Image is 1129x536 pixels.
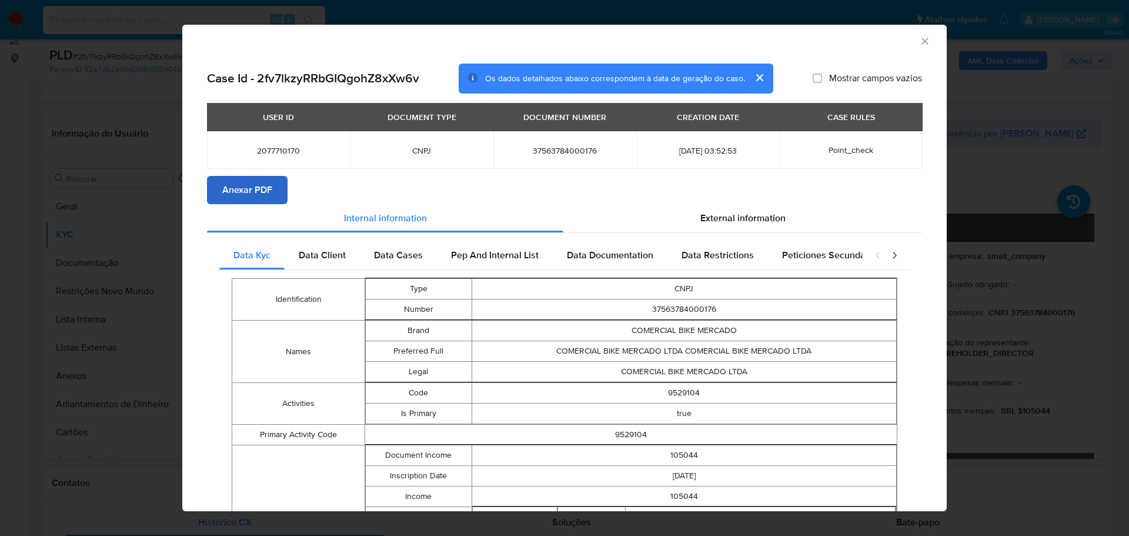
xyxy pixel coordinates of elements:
[233,248,270,262] span: Data Kyc
[380,107,463,127] div: DOCUMENT TYPE
[472,299,896,320] td: 37563784000176
[472,341,896,362] td: COMERCIAL BIKE MERCADO LTDA COMERCIAL BIKE MERCADO LTDA
[507,145,622,156] span: 37563784000176
[366,383,472,404] td: Code
[366,445,472,466] td: Document Income
[232,383,365,425] td: Activities
[207,176,288,204] button: Anexar PDF
[232,279,365,321] td: Identification
[919,35,930,46] button: Fechar a janela
[472,362,896,382] td: COMERCIAL BIKE MERCADO LTDA
[207,71,419,86] h2: Case Id - 2fv7lkzyRRbGIQgohZ8xXw6v
[232,425,365,445] td: Primary Activity Code
[366,299,472,320] td: Number
[451,248,539,262] span: Pep And Internal List
[366,362,472,382] td: Legal
[207,204,922,232] div: Detailed info
[782,248,881,262] span: Peticiones Secundarias
[700,211,786,225] span: External information
[364,145,479,156] span: CNPJ
[485,72,745,84] span: Os dados detalhados abaixo correspondem à data de geração do caso.
[472,445,896,466] td: 105044
[365,425,897,445] td: 9529104
[625,507,895,528] td: 32306750610
[472,404,896,424] td: true
[829,72,922,84] span: Mostrar campos vazios
[670,107,746,127] div: CREATION DATE
[232,321,365,383] td: Names
[219,241,863,269] div: Detailed internal info
[472,279,896,299] td: CNPJ
[650,145,765,156] span: [DATE] 03:52:53
[829,144,873,156] span: Point_check
[472,487,896,507] td: 105044
[682,248,754,262] span: Data Restrictions
[813,74,822,83] input: Mostrar campos vazios
[745,64,773,92] button: cerrar
[472,383,896,404] td: 9529104
[299,248,346,262] span: Data Client
[366,321,472,341] td: Brand
[366,341,472,362] td: Preferred Full
[374,248,423,262] span: Data Cases
[366,404,472,424] td: Is Primary
[256,107,301,127] div: USER ID
[182,25,947,511] div: closure-recommendation-modal
[366,487,472,507] td: Income
[344,211,427,225] span: Internal information
[221,145,336,156] span: 2077710170
[472,321,896,341] td: COMERCIAL BIKE MERCADO
[366,279,472,299] td: Type
[472,466,896,487] td: [DATE]
[567,248,653,262] span: Data Documentation
[557,507,625,528] td: Number
[820,107,882,127] div: CASE RULES
[366,466,472,487] td: Inscription Date
[222,177,272,203] span: Anexar PDF
[516,107,613,127] div: DOCUMENT NUMBER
